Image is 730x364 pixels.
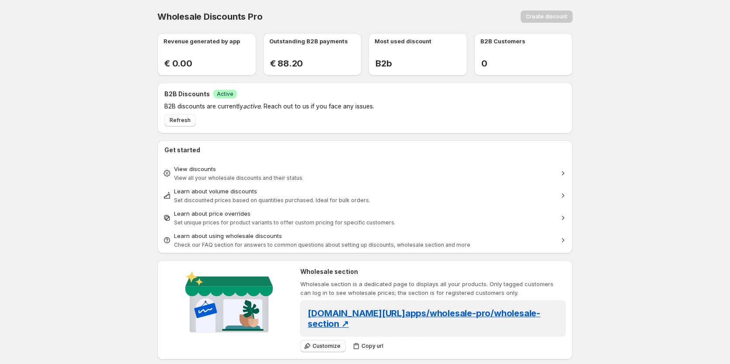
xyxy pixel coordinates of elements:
p: B2B discounts are currently . Reach out to us if you face any issues. [164,102,513,111]
h2: 0 [481,58,573,69]
h2: Get started [164,146,566,154]
h2: B2b [375,58,467,69]
em: active [243,102,261,110]
span: Refresh [170,117,191,124]
span: Check our FAQ section for answers to common questions about setting up discounts, wholesale secti... [174,241,470,248]
p: Most used discount [375,37,431,45]
span: View all your wholesale discounts and their status [174,175,302,181]
h2: Wholesale section [300,267,566,276]
p: Revenue generated by app [163,37,240,45]
p: B2B Customers [480,37,525,45]
button: Customize [300,340,346,352]
span: Wholesale Discounts Pro [157,11,262,22]
h2: € 0.00 [164,58,256,69]
span: Set discounted prices based on quantities purchased. Ideal for bulk orders. [174,197,370,203]
div: Learn about using wholesale discounts [174,231,556,240]
button: Copy url [349,340,389,352]
span: Copy url [362,343,383,350]
h2: € 88.20 [270,58,362,69]
button: Refresh [164,114,196,126]
div: View discounts [174,164,556,173]
span: Set unique prices for product variants to offer custom pricing for specific customers. [174,219,396,226]
div: Learn about volume discounts [174,187,556,196]
a: [DOMAIN_NAME][URL]apps/wholesale-pro/wholesale-section ↗ [308,311,540,328]
img: Wholesale section [182,267,276,340]
span: [DOMAIN_NAME][URL] apps/wholesale-pro/wholesale-section ↗ [308,308,540,329]
span: Customize [313,343,341,350]
span: Active [217,91,233,98]
h2: B2B Discounts [164,90,210,98]
p: Outstanding B2B payments [269,37,348,45]
div: Learn about price overrides [174,209,556,218]
p: Wholesale section is a dedicated page to displays all your products. Only tagged customers can lo... [300,280,566,297]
